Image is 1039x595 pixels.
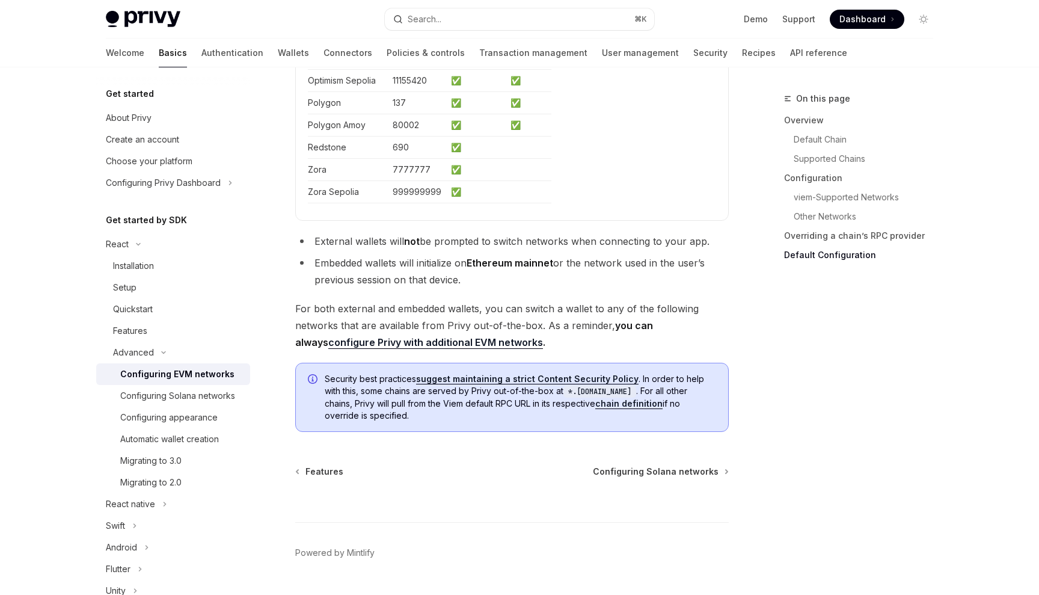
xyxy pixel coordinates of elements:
[839,13,886,25] span: Dashboard
[388,181,446,203] td: 999999999
[106,87,154,101] h5: Get started
[96,150,250,172] a: Choose your platform
[106,154,192,168] div: Choose your platform
[295,547,375,559] a: Powered by Mintlify
[106,11,180,28] img: light logo
[120,389,235,403] div: Configuring Solana networks
[106,39,144,67] a: Welcome
[388,159,446,181] td: 7777777
[96,298,250,320] a: Quickstart
[796,91,850,106] span: On this page
[784,111,943,130] a: Overview
[388,114,446,137] td: 80002
[96,428,250,450] a: Automatic wallet creation
[106,519,125,533] div: Swift
[308,137,388,159] td: Redstone
[602,39,679,67] a: User management
[385,8,654,30] button: Search...⌘K
[106,213,187,227] h5: Get started by SDK
[328,336,543,349] a: configure Privy with additional EVM networks
[593,466,728,478] a: Configuring Solana networks
[308,70,388,92] td: Optimism Sepolia
[784,168,943,188] a: Configuration
[323,39,372,67] a: Connectors
[506,114,551,137] td: ✅
[634,14,647,24] span: ⌘ K
[106,540,137,555] div: Android
[96,472,250,493] a: Migrating to 2.0
[446,92,506,114] td: ✅
[325,373,716,422] span: Security best practices . In order to help with this, some chains are served by Privy out-of-the-...
[120,367,234,381] div: Configuring EVM networks
[794,207,943,226] a: Other Networks
[106,497,155,511] div: React native
[794,188,943,207] a: viem-Supported Networks
[467,257,553,269] strong: Ethereum mainnet
[794,130,943,149] a: Default Chain
[120,432,219,446] div: Automatic wallet creation
[308,181,388,203] td: Zora Sepolia
[96,277,250,298] a: Setup
[120,475,182,490] div: Migrating to 2.0
[446,70,506,92] td: ✅
[830,10,904,29] a: Dashboard
[106,176,221,190] div: Configuring Privy Dashboard
[278,39,309,67] a: Wallets
[113,302,153,316] div: Quickstart
[120,454,182,468] div: Migrating to 3.0
[96,450,250,472] a: Migrating to 3.0
[295,233,729,250] li: External wallets will be prompted to switch networks when connecting to your app.
[744,13,768,25] a: Demo
[96,363,250,385] a: Configuring EVM networks
[790,39,847,67] a: API reference
[479,39,587,67] a: Transaction management
[120,410,218,425] div: Configuring appearance
[96,320,250,342] a: Features
[113,324,147,338] div: Features
[113,345,154,360] div: Advanced
[506,70,551,92] td: ✅
[96,129,250,150] a: Create an account
[96,255,250,277] a: Installation
[693,39,728,67] a: Security
[595,398,663,409] a: chain definition
[106,562,130,576] div: Flutter
[113,259,154,273] div: Installation
[914,10,933,29] button: Toggle dark mode
[308,159,388,181] td: Zora
[201,39,263,67] a: Authentication
[308,114,388,137] td: Polygon Amoy
[416,374,639,384] a: suggest maintaining a strict Content Security Policy
[404,235,420,247] strong: not
[106,111,152,125] div: About Privy
[113,280,136,295] div: Setup
[295,300,729,351] span: For both external and embedded wallets, you can switch a wallet to any of the following networks ...
[296,466,343,478] a: Features
[446,181,506,203] td: ✅
[159,39,187,67] a: Basics
[794,149,943,168] a: Supported Chains
[782,13,815,25] a: Support
[742,39,776,67] a: Recipes
[506,92,551,114] td: ✅
[784,245,943,265] a: Default Configuration
[446,159,506,181] td: ✅
[96,407,250,428] a: Configuring appearance
[106,132,179,147] div: Create an account
[388,70,446,92] td: 11155420
[593,466,719,478] span: Configuring Solana networks
[106,237,129,251] div: React
[446,114,506,137] td: ✅
[96,107,250,129] a: About Privy
[295,254,729,288] li: Embedded wallets will initialize on or the network used in the user’s previous session on that de...
[784,226,943,245] a: Overriding a chain’s RPC provider
[96,385,250,407] a: Configuring Solana networks
[308,374,320,386] svg: Info
[388,137,446,159] td: 690
[388,92,446,114] td: 137
[387,39,465,67] a: Policies & controls
[446,137,506,159] td: ✅
[408,12,441,26] div: Search...
[305,466,343,478] span: Features
[308,92,388,114] td: Polygon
